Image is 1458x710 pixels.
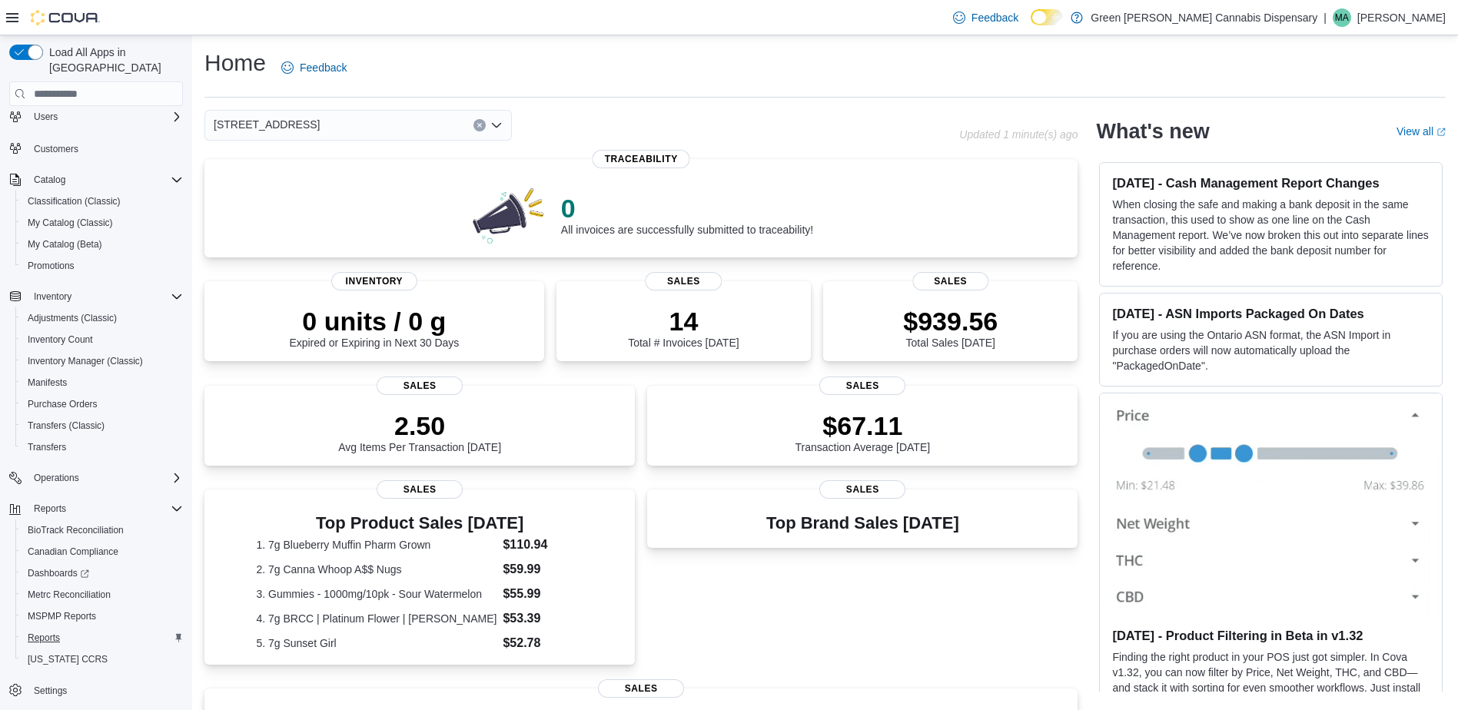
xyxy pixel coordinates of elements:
button: Catalog [3,169,189,191]
a: Transfers (Classic) [22,416,111,435]
span: BioTrack Reconciliation [28,524,124,536]
dt: 4. 7g BRCC | Platinum Flower | [PERSON_NAME] [256,611,497,626]
span: Transfers (Classic) [22,416,183,435]
span: Metrc Reconciliation [28,589,111,601]
span: Sales [819,377,905,395]
a: Feedback [275,52,353,83]
button: MSPMP Reports [15,605,189,627]
span: Feedback [971,10,1018,25]
span: Sales [598,679,684,698]
span: Dashboards [22,564,183,582]
span: Operations [34,472,79,484]
a: Customers [28,140,85,158]
div: Total Sales [DATE] [903,306,998,349]
p: Updated 1 minute(s) ago [959,128,1078,141]
button: Reports [28,499,72,518]
button: Customers [3,137,189,159]
span: Feedback [300,60,347,75]
dt: 3. Gummies - 1000mg/10pk - Sour Watermelon [256,586,497,602]
span: Transfers (Classic) [28,420,105,432]
a: MSPMP Reports [22,607,102,625]
a: BioTrack Reconciliation [22,521,130,539]
a: [US_STATE] CCRS [22,650,114,669]
a: Reports [22,629,66,647]
span: Settings [28,681,183,700]
a: Classification (Classic) [22,192,127,211]
span: My Catalog (Beta) [22,235,183,254]
p: 0 [561,193,813,224]
dt: 1. 7g Blueberry Muffin Pharm Grown [256,537,497,552]
a: My Catalog (Classic) [22,214,119,232]
span: Reports [22,629,183,647]
h3: [DATE] - ASN Imports Packaged On Dates [1112,306,1430,321]
span: Adjustments (Classic) [22,309,183,327]
button: Clear input [473,119,486,131]
button: My Catalog (Classic) [15,212,189,234]
p: If you are using the Ontario ASN format, the ASN Import in purchase orders will now automatically... [1112,327,1430,373]
span: Transfers [22,438,183,456]
span: Inventory [331,272,417,290]
span: Manifests [22,373,183,392]
h3: Top Brand Sales [DATE] [766,514,959,532]
button: Reports [3,498,189,519]
a: Adjustments (Classic) [22,309,123,327]
a: Metrc Reconciliation [22,586,117,604]
span: BioTrack Reconciliation [22,521,183,539]
span: Canadian Compliance [22,542,183,561]
p: 0 units / 0 g [289,306,459,337]
span: Reports [28,632,60,644]
div: Transaction Average [DATE] [795,410,931,453]
span: Sales [377,480,463,499]
p: [PERSON_NAME] [1357,8,1446,27]
div: All invoices are successfully submitted to traceability! [561,193,813,236]
span: My Catalog (Classic) [22,214,183,232]
button: Settings [3,679,189,702]
span: Inventory Count [22,330,183,349]
span: [US_STATE] CCRS [28,653,108,665]
span: Users [34,111,58,123]
div: Expired or Expiring in Next 30 Days [289,306,459,349]
dt: 2. 7g Canna Whoop A$$ Nugs [256,562,497,577]
dt: 5. 7g Sunset Girl [256,635,497,651]
h3: Top Product Sales [DATE] [256,514,583,532]
span: My Catalog (Classic) [28,217,113,229]
div: Avg Items Per Transaction [DATE] [338,410,501,453]
a: View allExternal link [1397,125,1446,138]
span: Users [28,108,183,126]
span: Classification (Classic) [28,195,121,207]
span: Customers [34,143,78,155]
a: Dashboards [15,562,189,584]
span: Settings [34,685,67,697]
span: Adjustments (Classic) [28,312,117,324]
a: Promotions [22,257,81,275]
h1: Home [204,48,266,78]
span: Inventory [28,287,183,306]
span: Metrc Reconciliation [22,586,183,604]
a: Settings [28,682,73,700]
button: Promotions [15,255,189,277]
span: Inventory [34,290,71,303]
p: 14 [628,306,739,337]
span: Sales [377,377,463,395]
button: Inventory [3,286,189,307]
button: Classification (Classic) [15,191,189,212]
button: [US_STATE] CCRS [15,649,189,670]
span: Dashboards [28,567,89,579]
svg: External link [1436,128,1446,137]
span: Traceability [593,150,690,168]
dd: $55.99 [503,585,583,603]
span: Washington CCRS [22,650,183,669]
span: Catalog [34,174,65,186]
button: My Catalog (Beta) [15,234,189,255]
a: Inventory Manager (Classic) [22,352,149,370]
span: Promotions [28,260,75,272]
button: Reports [15,627,189,649]
span: Catalog [28,171,183,189]
a: Dashboards [22,564,95,582]
input: Dark Mode [1031,9,1063,25]
button: Transfers (Classic) [15,415,189,436]
button: BioTrack Reconciliation [15,519,189,541]
span: Transfers [28,441,66,453]
span: Inventory Manager (Classic) [28,355,143,367]
p: | [1323,8,1327,27]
